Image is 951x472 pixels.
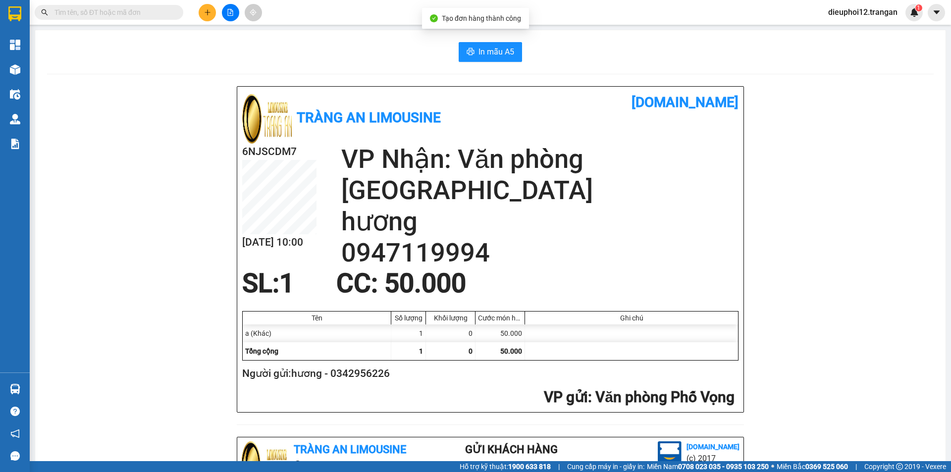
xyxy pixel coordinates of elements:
[428,314,473,322] div: Khối lượng
[805,463,848,471] strong: 0369 525 060
[245,347,278,355] span: Tổng cộng
[242,94,292,144] img: logo.jpg
[394,314,423,322] div: Số lượng
[10,114,20,124] img: warehouse-icon
[467,48,475,57] span: printer
[678,463,769,471] strong: 0708 023 035 - 0935 103 250
[910,8,919,17] img: icon-new-feature
[478,46,514,58] span: In mẫu A5
[297,109,441,126] b: Tràng An Limousine
[896,463,903,470] span: copyright
[54,7,171,18] input: Tìm tên, số ĐT hoặc mã đơn
[917,4,920,11] span: 1
[294,443,406,456] b: Tràng An Limousine
[250,9,257,16] span: aim
[419,347,423,355] span: 1
[928,4,945,21] button: caret-down
[10,40,20,50] img: dashboard-icon
[204,9,211,16] span: plus
[242,387,735,408] h2: : Văn phòng Phố Vọng
[567,461,644,472] span: Cung cấp máy in - giấy in:
[460,461,551,472] span: Hỗ trợ kỹ thuật:
[243,324,391,342] div: a (Khác)
[391,324,426,342] div: 1
[245,314,388,322] div: Tên
[242,268,279,299] span: SL:
[227,9,234,16] span: file-add
[242,366,735,382] h2: Người gửi: hương - 0342956226
[8,6,21,21] img: logo-vxr
[10,451,20,461] span: message
[508,463,551,471] strong: 1900 633 818
[279,268,294,299] span: 1
[932,8,941,17] span: caret-down
[426,324,475,342] div: 0
[632,94,739,110] b: [DOMAIN_NAME]
[558,461,560,472] span: |
[10,407,20,416] span: question-circle
[10,429,20,438] span: notification
[10,89,20,100] img: warehouse-icon
[294,461,302,469] span: environment
[341,144,739,206] h2: VP Nhận: Văn phòng [GEOGRAPHIC_DATA]
[10,139,20,149] img: solution-icon
[855,461,857,472] span: |
[242,234,317,251] h2: [DATE] 10:00
[658,441,682,465] img: logo.jpg
[330,268,472,298] div: CC : 50.000
[687,452,740,465] li: (c) 2017
[465,443,558,456] b: Gửi khách hàng
[242,144,317,160] h2: 6NJSCDM7
[199,4,216,21] button: plus
[10,64,20,75] img: warehouse-icon
[478,314,522,322] div: Cước món hàng
[687,443,740,451] b: [DOMAIN_NAME]
[341,206,739,237] h2: hương
[442,14,521,22] span: Tạo đơn hàng thành công
[222,4,239,21] button: file-add
[915,4,922,11] sup: 1
[341,237,739,268] h2: 0947119994
[245,4,262,21] button: aim
[647,461,769,472] span: Miền Nam
[459,42,522,62] button: printerIn mẫu A5
[544,388,588,406] span: VP gửi
[430,14,438,22] span: check-circle
[41,9,48,16] span: search
[528,314,736,322] div: Ghi chú
[820,6,905,18] span: dieuphoi12.trangan
[500,347,522,355] span: 50.000
[771,465,774,469] span: ⚪️
[10,384,20,394] img: warehouse-icon
[475,324,525,342] div: 50.000
[777,461,848,472] span: Miền Bắc
[469,347,473,355] span: 0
